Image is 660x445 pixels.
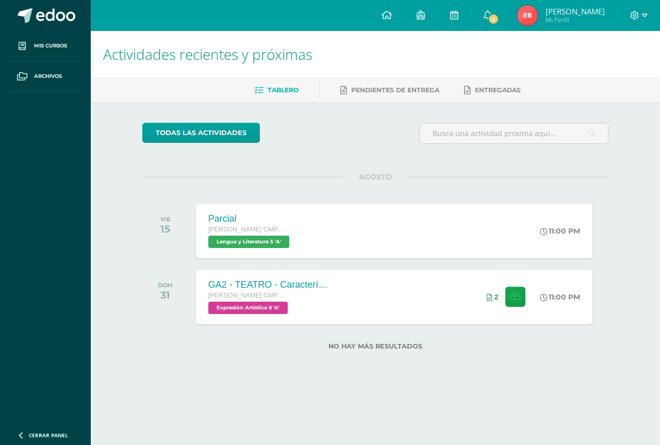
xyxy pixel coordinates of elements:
[208,236,289,248] span: Lengua y Literatura 5 'A'
[103,44,312,64] span: Actividades recientes y próximas
[34,42,67,50] span: Mis cursos
[464,82,521,98] a: Entregadas
[34,72,62,80] span: Archivos
[517,5,538,26] img: 71711bd8aa2cf53c91d992f3c93e6204.png
[487,293,499,301] div: Archivos entregados
[540,226,580,236] div: 11:00 PM
[475,86,521,94] span: Entregadas
[158,282,173,289] div: DOM
[158,289,173,301] div: 31
[268,86,299,94] span: Tablero
[546,15,605,24] span: Mi Perfil
[340,82,439,98] a: Pendientes de entrega
[351,86,439,94] span: Pendientes de entrega
[208,226,286,233] span: [PERSON_NAME] CMP Bachillerato en CCLL con Orientación en Computación
[160,216,171,223] div: VIE
[255,82,299,98] a: Tablero
[420,123,608,143] input: Busca una actividad próxima aquí...
[8,61,82,92] a: Archivos
[208,213,292,224] div: Parcial
[342,172,408,182] span: AGOSTO
[208,292,286,299] span: [PERSON_NAME] CMP Bachillerato en CCLL con Orientación en Computación
[160,223,171,235] div: 15
[546,6,605,17] span: [PERSON_NAME]
[8,31,82,61] a: Mis cursos
[208,302,288,314] span: Expresión Artística II 'A'
[488,13,499,25] span: 5
[208,279,332,290] div: GA2 - TEATRO - Características y elementos del teatro
[540,292,580,302] div: 11:00 PM
[142,123,260,143] a: todas las Actividades
[142,342,609,350] label: No hay más resultados
[29,432,68,439] span: Cerrar panel
[494,293,499,301] span: 2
